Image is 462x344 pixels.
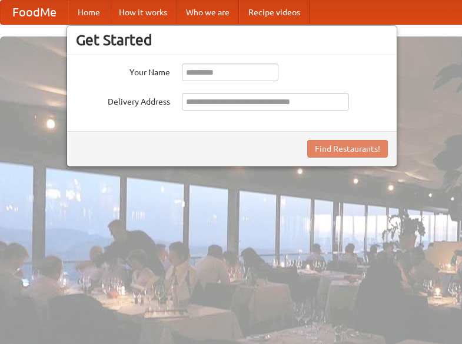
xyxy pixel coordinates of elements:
[177,1,239,24] a: Who we are
[1,1,68,24] a: FoodMe
[109,1,177,24] a: How it works
[76,64,170,78] label: Your Name
[68,1,109,24] a: Home
[307,140,388,158] button: Find Restaurants!
[76,93,170,108] label: Delivery Address
[76,31,388,49] h3: Get Started
[239,1,310,24] a: Recipe videos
